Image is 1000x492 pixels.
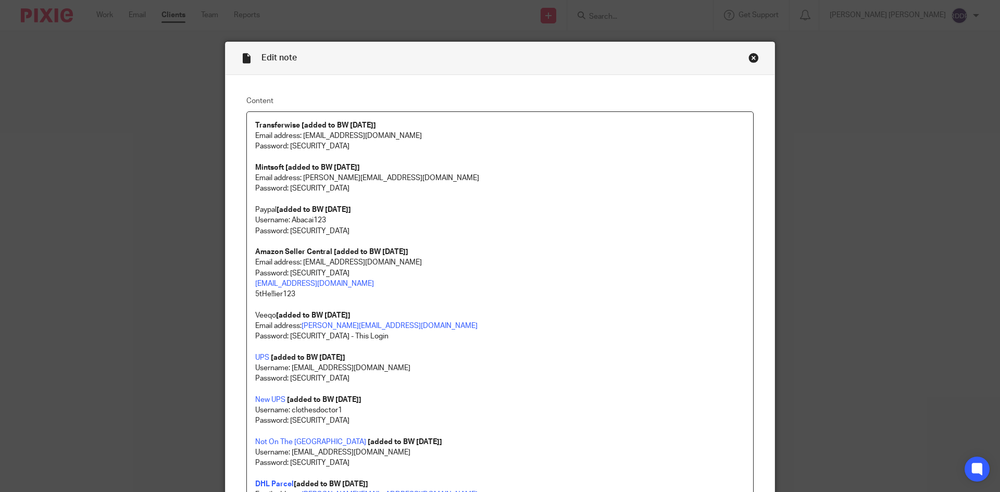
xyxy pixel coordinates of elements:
[255,447,745,458] p: Username: [EMAIL_ADDRESS][DOMAIN_NAME]
[285,164,360,171] strong: [added to BW [DATE]]
[255,205,745,226] p: Paypal Username: Abacai123
[255,164,284,171] strong: Mintsoft
[368,438,442,446] strong: [added to BW [DATE]]
[255,396,285,403] a: New UPS
[255,321,745,331] p: Email address:
[255,458,745,468] p: Password: [SECURITY_DATA]
[261,54,297,62] span: Edit note
[255,280,374,287] a: [EMAIL_ADDRESS][DOMAIN_NAME]
[271,354,345,361] strong: [added to BW [DATE]]
[255,248,408,256] strong: Amazon Seller Central [added to BW [DATE]]
[255,173,745,183] p: Email address: [PERSON_NAME][EMAIL_ADDRESS][DOMAIN_NAME]
[294,481,368,488] strong: [added to BW [DATE]]
[255,226,745,236] p: Password: [SECURITY_DATA]
[255,373,745,384] p: Password: [SECURITY_DATA]
[276,312,351,319] strong: [added to BW [DATE]]
[255,310,745,321] p: Veeqo
[246,96,754,106] label: Content
[255,183,745,194] p: Password: [SECURITY_DATA]
[255,438,366,446] a: Not On The [GEOGRAPHIC_DATA]
[255,363,745,373] p: Username: [EMAIL_ADDRESS][DOMAIN_NAME]
[255,415,745,426] p: Password: [SECURITY_DATA]
[277,206,351,213] strong: [added to BW [DATE]]
[255,481,294,488] a: DHL Parcel
[255,257,745,279] p: Email address: [EMAIL_ADDRESS][DOMAIN_NAME] Password: [SECURITY_DATA]
[287,396,361,403] strong: [added to BW [DATE]]
[255,354,269,361] a: UPS
[302,322,478,330] a: [PERSON_NAME][EMAIL_ADDRESS][DOMAIN_NAME]
[255,289,745,299] p: 5tHe!!ier123
[255,131,745,141] p: Email address: [EMAIL_ADDRESS][DOMAIN_NAME]
[255,141,745,152] p: Password: [SECURITY_DATA]
[255,122,376,129] strong: Transferwise [added to BW [DATE]]
[748,53,759,63] div: Close this dialog window
[255,331,745,342] p: Password: [SECURITY_DATA] - This Login
[255,405,745,415] p: Username: clothesdoctor1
